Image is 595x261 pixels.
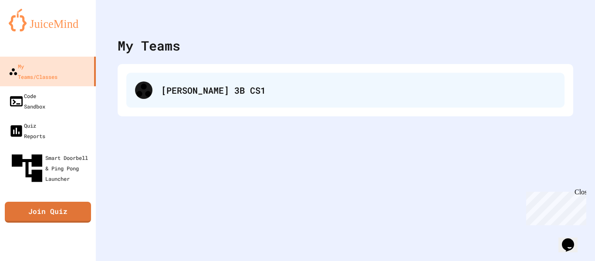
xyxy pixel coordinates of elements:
[9,120,45,141] div: Quiz Reports
[9,9,87,31] img: logo-orange.svg
[523,188,586,225] iframe: chat widget
[126,73,565,108] div: [PERSON_NAME] 3B CS1
[161,84,556,97] div: [PERSON_NAME] 3B CS1
[9,91,45,112] div: Code Sandbox
[9,150,92,186] div: Smart Doorbell & Ping Pong Launcher
[9,61,57,82] div: My Teams/Classes
[558,226,586,252] iframe: chat widget
[118,36,180,55] div: My Teams
[5,202,91,223] a: Join Quiz
[3,3,60,55] div: Chat with us now!Close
